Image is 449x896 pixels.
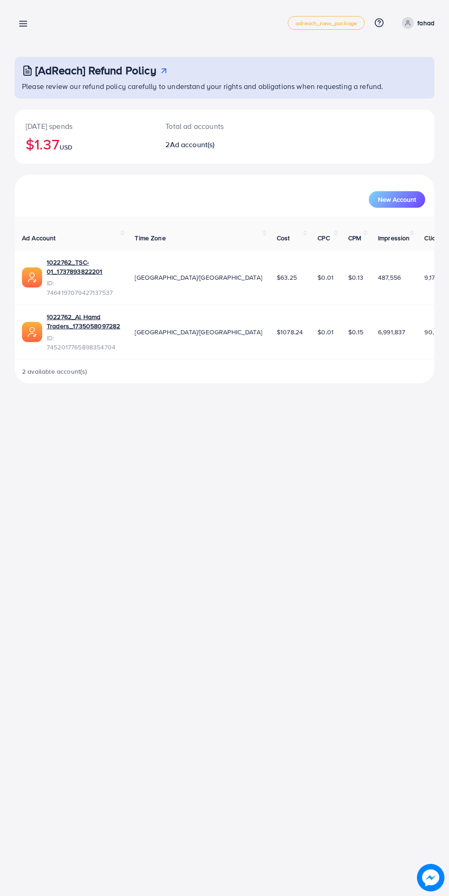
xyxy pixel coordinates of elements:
a: fahad [398,17,434,29]
h2: $1.37 [26,135,143,153]
p: Total ad accounts [165,121,248,132]
span: 6,991,837 [378,327,405,337]
span: ID: 7452017765898354704 [47,333,120,352]
span: [GEOGRAPHIC_DATA]/[GEOGRAPHIC_DATA] [135,273,262,282]
span: Ad account(s) [170,139,215,149]
span: CPC [318,233,329,243]
span: Time Zone [135,233,165,243]
span: 9,177 [424,273,438,282]
a: 1022762_Al Hamd Traders_1735058097282 [47,312,120,331]
span: $63.25 [277,273,297,282]
span: adreach_new_package [296,20,357,26]
p: fahad [417,17,434,28]
span: New Account [378,196,416,203]
span: $0.01 [318,273,334,282]
p: [DATE] spends [26,121,143,132]
span: Impression [378,233,410,243]
span: 90,579 [424,327,444,337]
p: Please review our refund policy carefully to understand your rights and obligations when requesti... [22,81,429,92]
span: Clicks [424,233,442,243]
span: CPM [348,233,361,243]
span: $0.13 [348,273,363,282]
img: ic-ads-acc.e4c84228.svg [22,267,42,288]
a: 1022762_TSC-01_1737893822201 [47,258,120,277]
span: ID: 7464197079427137537 [47,278,120,297]
span: USD [60,143,72,152]
span: $0.01 [318,327,334,337]
span: $1078.24 [277,327,303,337]
a: adreach_new_package [288,16,365,30]
span: Cost [277,233,290,243]
img: ic-ads-acc.e4c84228.svg [22,322,42,342]
span: $0.15 [348,327,363,337]
h3: [AdReach] Refund Policy [35,64,156,77]
span: Ad Account [22,233,56,243]
h2: 2 [165,140,248,149]
button: New Account [369,191,425,208]
span: 487,556 [378,273,401,282]
span: [GEOGRAPHIC_DATA]/[GEOGRAPHIC_DATA] [135,327,262,337]
span: 2 available account(s) [22,367,88,376]
img: image [417,864,444,891]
